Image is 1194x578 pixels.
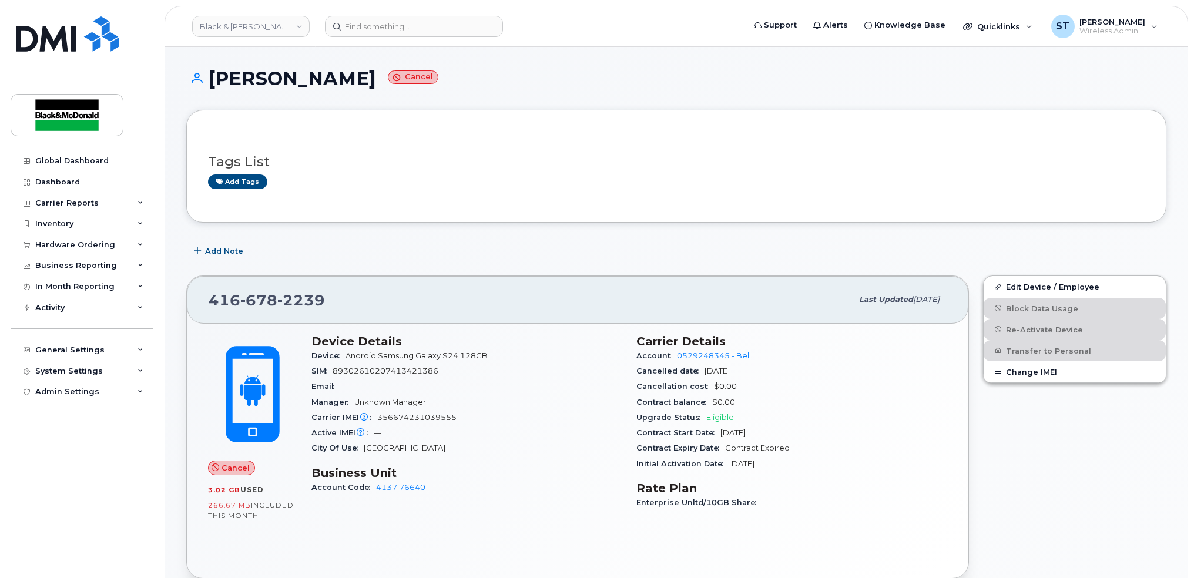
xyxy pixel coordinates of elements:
[277,291,325,309] span: 2239
[311,413,377,422] span: Carrier IMEI
[208,174,267,189] a: Add tags
[208,501,251,509] span: 266.67 MB
[636,428,720,437] span: Contract Start Date
[705,367,730,375] span: [DATE]
[186,68,1166,89] h1: [PERSON_NAME]
[984,361,1166,382] button: Change IMEI
[340,382,348,391] span: —
[209,291,325,309] span: 416
[706,413,734,422] span: Eligible
[208,486,240,494] span: 3.02 GB
[311,382,340,391] span: Email
[636,413,706,422] span: Upgrade Status
[984,276,1166,297] a: Edit Device / Employee
[677,351,751,360] a: 0529248345 - Bell
[311,351,346,360] span: Device
[208,500,294,520] span: included this month
[725,443,790,452] span: Contract Expired
[388,70,438,84] small: Cancel
[354,398,426,406] span: Unknown Manager
[311,443,364,452] span: City Of Use
[729,459,754,468] span: [DATE]
[205,246,243,257] span: Add Note
[636,382,714,391] span: Cancellation cost
[720,428,746,437] span: [DATE]
[636,481,947,495] h3: Rate Plan
[240,485,264,494] span: used
[311,483,376,492] span: Account Code
[374,428,381,437] span: —
[311,334,622,348] h3: Device Details
[311,398,354,406] span: Manager
[376,483,425,492] a: 4137.76640
[333,367,438,375] span: 89302610207413421386
[984,340,1166,361] button: Transfer to Personal
[222,462,250,473] span: Cancel
[311,428,374,437] span: Active IMEI
[714,382,737,391] span: $0.00
[859,295,913,304] span: Last updated
[636,498,762,507] span: Enterprise Unltd/10GB Share
[311,466,622,480] h3: Business Unit
[636,443,725,452] span: Contract Expiry Date
[636,351,677,360] span: Account
[636,398,712,406] span: Contract balance
[346,351,488,360] span: Android Samsung Galaxy S24 128GB
[186,240,253,261] button: Add Note
[712,398,735,406] span: $0.00
[984,298,1166,319] button: Block Data Usage
[240,291,277,309] span: 678
[636,334,947,348] h3: Carrier Details
[636,367,705,375] span: Cancelled date
[208,154,1145,169] h3: Tags List
[1006,325,1083,334] span: Re-Activate Device
[377,413,457,422] span: 356674231039555
[364,443,445,452] span: [GEOGRAPHIC_DATA]
[636,459,729,468] span: Initial Activation Date
[913,295,940,304] span: [DATE]
[984,319,1166,340] button: Re-Activate Device
[311,367,333,375] span: SIM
